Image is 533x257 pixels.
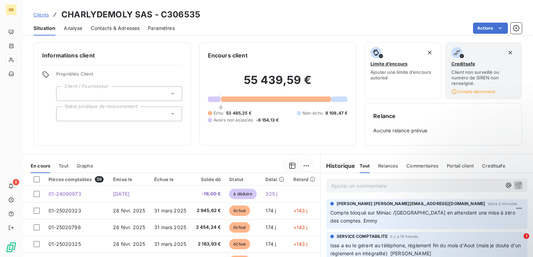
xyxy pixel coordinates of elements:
[113,177,146,182] div: Émise le
[256,117,279,123] span: -6 154,13 €
[337,233,388,240] span: SERVICE COMPTABILITE
[154,241,186,247] span: 31 mars 2025
[148,25,175,32] span: Paramètres
[31,163,50,169] span: En cours
[229,222,250,233] span: échue
[154,224,186,230] span: 31 mars 2025
[226,110,252,116] span: 53 485,25 €
[229,205,250,216] span: échue
[213,110,224,116] span: Échu
[91,25,140,32] span: Contacts & Adresses
[229,239,250,249] span: échue
[265,191,277,197] span: 325 j
[48,191,81,197] span: 01-24090973
[378,163,398,169] span: Relances
[373,127,513,134] span: Aucune relance prévue
[208,51,248,60] h6: Encours client
[42,51,182,60] h6: Informations client
[62,111,68,117] input: Ajouter une valeur
[337,201,485,207] span: [PERSON_NAME] [PERSON_NAME][EMAIL_ADDRESS][DOMAIN_NAME]
[302,110,323,116] span: Non-échu
[265,241,276,247] span: 174 j
[330,242,522,256] span: Issa a eu le gérant au téléphone, règlement fin du mois d'Aout (mais je doute d'un règlement en i...
[33,12,49,17] span: Clients
[365,42,441,99] button: Limite d’encoursAjouter une limite d’encours autorisé
[48,224,81,230] span: 01-25020798
[509,233,526,250] iframe: Intercom live chat
[33,11,49,18] a: Clients
[208,73,348,94] h2: 55 439,59 €
[113,241,145,247] span: 28 févr. 2025
[195,177,221,182] div: Solde dû
[451,61,475,67] span: Creditsafe
[293,177,316,182] div: Retard
[451,89,495,94] span: Compte déconnecté
[482,163,505,169] span: Creditsafe
[195,207,221,214] span: 2 945,62 €
[373,112,513,120] h6: Relance
[6,4,17,15] div: RB
[61,8,200,21] h3: CHARLYDEMOLY SAS - C306535
[154,177,187,182] div: Échue le
[370,61,407,67] span: Limite d’encours
[33,25,55,32] span: Situation
[370,69,435,80] span: Ajouter une limite d’encours autorisé
[293,241,308,247] span: +143 j
[360,163,370,169] span: Tout
[390,234,418,239] span: il y a 16 heures
[56,71,182,81] span: Propriétés Client
[325,110,348,116] span: 8 108,47 €
[451,69,516,86] span: Client non surveillé ou numéro de SIREN non renseigné.
[330,210,517,224] span: Compte bloqué sur Miniac /[GEOGRAPHIC_DATA] en attendant une mise à zéro des comptes. Emmy
[95,176,104,182] span: 59
[195,241,221,248] span: 2 183,93 €
[265,208,276,213] span: 174 j
[445,42,522,99] button: CreditsafeClient non surveillé ou numéro de SIREN non renseigné.Compte déconnecté
[48,176,105,182] div: Pièces comptables
[77,163,93,169] span: Graphe
[113,191,129,197] span: [DATE]
[219,104,222,110] span: 0
[64,25,82,32] span: Analyse
[6,242,17,253] img: Logo LeanPay
[154,208,186,213] span: 31 mars 2025
[406,163,438,169] span: Commentaires
[293,208,308,213] span: +143 j
[321,162,355,170] h6: Historique
[113,224,145,230] span: 28 févr. 2025
[393,189,533,238] iframe: Intercom notifications message
[293,224,308,230] span: +143 j
[265,224,276,230] span: 174 j
[229,189,256,199] span: à déduire
[48,208,81,213] span: 01-25020323
[213,117,253,123] span: Avoirs non associés
[195,190,221,197] span: -18,00 €
[473,23,508,34] button: Actions
[48,241,81,247] span: 01-25020325
[524,233,529,239] span: 1
[229,177,257,182] div: Statut
[13,179,19,185] span: 8
[62,91,68,97] input: Ajouter une valeur
[265,177,285,182] div: Délai
[59,163,68,169] span: Tout
[113,208,145,213] span: 28 févr. 2025
[447,163,474,169] span: Portail client
[195,224,221,231] span: 2 454,24 €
